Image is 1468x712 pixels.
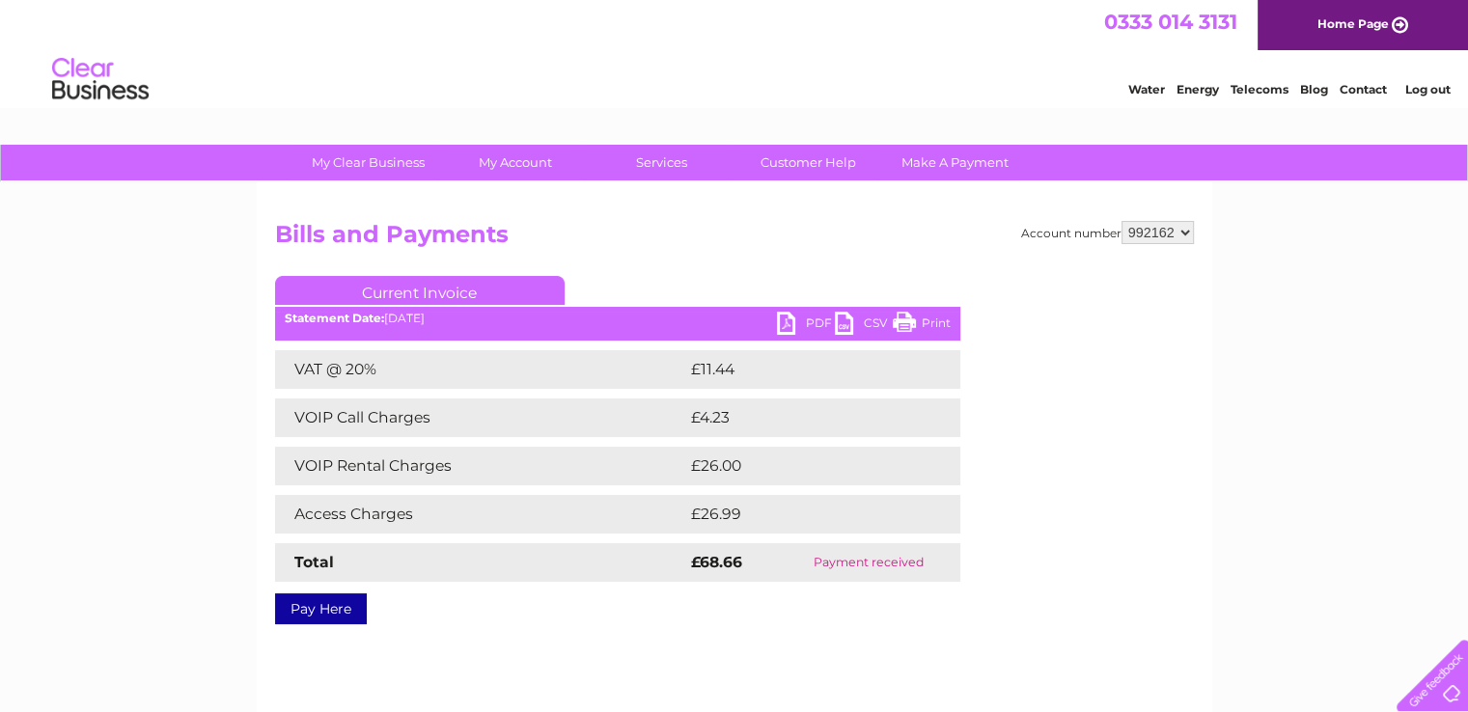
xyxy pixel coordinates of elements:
a: Make A Payment [875,145,1035,180]
td: £4.23 [686,398,915,437]
a: Blog [1300,82,1328,96]
strong: £68.66 [691,553,742,571]
h2: Bills and Payments [275,221,1194,258]
td: VOIP Call Charges [275,398,686,437]
td: VOIP Rental Charges [275,447,686,485]
a: Telecoms [1231,82,1288,96]
a: Customer Help [729,145,888,180]
div: Clear Business is a trading name of Verastar Limited (registered in [GEOGRAPHIC_DATA] No. 3667643... [279,11,1191,94]
a: Log out [1404,82,1450,96]
a: PDF [777,312,835,340]
strong: Total [294,553,334,571]
img: logo.png [51,50,150,109]
a: Contact [1340,82,1387,96]
a: Print [893,312,951,340]
a: Water [1128,82,1165,96]
a: 0333 014 3131 [1104,10,1237,34]
td: VAT @ 20% [275,350,686,389]
a: My Account [435,145,595,180]
a: Current Invoice [275,276,565,305]
a: My Clear Business [289,145,448,180]
div: [DATE] [275,312,960,325]
b: Statement Date: [285,311,384,325]
td: £26.00 [686,447,923,485]
a: Energy [1177,82,1219,96]
div: Account number [1021,221,1194,244]
a: Services [582,145,741,180]
a: CSV [835,312,893,340]
a: Pay Here [275,593,367,624]
td: £26.99 [686,495,923,534]
td: Payment received [778,543,959,582]
td: Access Charges [275,495,686,534]
td: £11.44 [686,350,918,389]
